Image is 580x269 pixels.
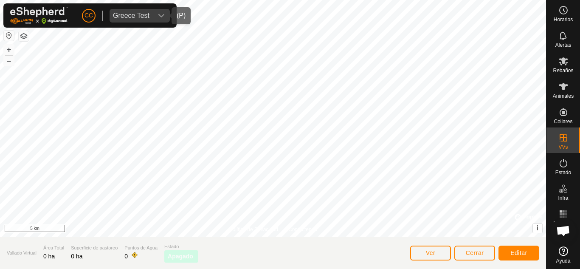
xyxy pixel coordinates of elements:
[426,249,436,256] span: Ver
[510,249,527,256] span: Editar
[410,246,451,261] button: Ver
[555,170,571,175] span: Estado
[533,224,542,233] button: i
[555,42,571,48] span: Alertas
[546,243,580,267] a: Ayuda
[153,9,170,23] div: dropdown trigger
[168,252,193,261] span: Apagado
[43,244,64,252] span: Área Total
[549,221,578,231] span: Mapa de Calor
[537,224,538,232] span: i
[124,244,158,252] span: Puntos de Agua
[554,119,572,124] span: Collares
[4,56,14,66] button: –
[4,45,14,55] button: +
[454,246,495,261] button: Cerrar
[84,11,93,20] span: CC
[124,253,128,260] span: 0
[113,12,149,19] div: Greece Test
[466,249,484,256] span: Cerrar
[551,218,576,244] div: Chat abierto
[556,258,571,263] span: Ayuda
[553,68,573,73] span: Rebaños
[558,144,568,150] span: VVs
[43,253,55,260] span: 0 ha
[558,195,568,201] span: Infra
[229,226,278,233] a: Política de Privacidad
[7,249,37,257] span: Vallado Virtual
[164,243,198,250] span: Estado
[553,93,574,99] span: Animales
[10,7,68,24] img: Logo Gallagher
[19,31,29,41] button: Capas del Mapa
[71,244,118,252] span: Superficie de pastoreo
[71,253,82,260] span: 0 ha
[110,9,153,23] span: Greece Test
[288,226,317,233] a: Contáctenos
[554,17,573,22] span: Horarios
[4,31,14,41] button: Restablecer Mapa
[498,246,539,261] button: Editar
